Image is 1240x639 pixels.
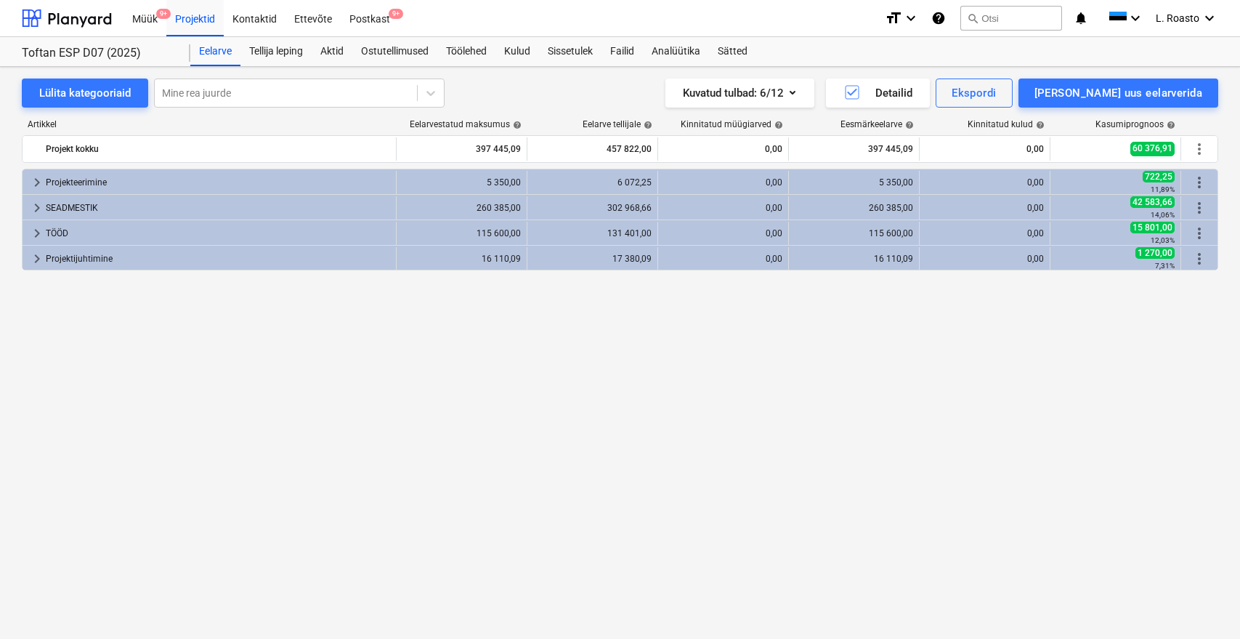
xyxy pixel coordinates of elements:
div: 0,00 [664,254,782,264]
div: Kuvatud tulbad : 6/12 [683,84,797,103]
a: Töölehed [437,37,495,66]
span: keyboard_arrow_right [28,225,46,242]
a: Aktid [312,37,352,66]
div: Toftan ESP D07 (2025) [22,46,173,61]
span: Rohkem tegevusi [1191,199,1208,217]
div: 0,00 [925,254,1044,264]
div: Detailid [843,84,912,103]
small: 7,31% [1155,262,1175,270]
i: notifications [1074,9,1088,27]
span: 15 801,00 [1130,222,1175,233]
button: Lülita kategooriaid [22,79,148,108]
div: 0,00 [664,228,782,238]
div: 16 110,09 [402,254,521,264]
div: Projekteerimine [46,171,390,194]
div: Projektijuhtimine [46,247,390,270]
span: Rohkem tegevusi [1191,225,1208,242]
i: keyboard_arrow_down [902,9,920,27]
span: keyboard_arrow_right [28,199,46,217]
a: Tellija leping [240,37,312,66]
a: Ostutellimused [352,37,437,66]
span: Rohkem tegevusi [1191,140,1208,158]
div: Ekspordi [952,84,996,103]
div: 260 385,00 [795,203,913,213]
div: Artikkel [22,119,397,129]
a: Failid [601,37,643,66]
div: 5 350,00 [795,177,913,188]
span: help [1033,121,1045,129]
div: Eelarvestatud maksumus [410,119,522,129]
div: 5 350,00 [402,177,521,188]
span: 60 376,91 [1130,142,1175,156]
span: 9+ [389,9,403,19]
div: SEADMESTIK [46,196,390,220]
button: Detailid [826,79,930,108]
span: help [1164,121,1175,129]
div: 0,00 [664,203,782,213]
div: 0,00 [925,203,1044,213]
span: keyboard_arrow_right [28,174,46,191]
span: search [967,12,978,24]
div: 302 968,66 [533,203,652,213]
div: 115 600,00 [402,228,521,238]
span: L. Roasto [1156,12,1199,24]
small: 14,06% [1151,211,1175,219]
div: [PERSON_NAME] uus eelarverida [1034,84,1202,103]
span: help [510,121,522,129]
span: help [771,121,783,129]
span: help [902,121,914,129]
i: Abikeskus [931,9,946,27]
a: Analüütika [643,37,709,66]
button: [PERSON_NAME] uus eelarverida [1018,79,1218,108]
div: Eelarve tellijale [583,119,652,129]
span: 9+ [156,9,171,19]
div: 17 380,09 [533,254,652,264]
div: 0,00 [925,228,1044,238]
a: Sissetulek [539,37,601,66]
div: Lülita kategooriaid [39,84,131,103]
span: 1 270,00 [1135,247,1175,259]
small: 11,89% [1151,185,1175,193]
div: 260 385,00 [402,203,521,213]
a: Eelarve [190,37,240,66]
div: 0,00 [925,137,1044,161]
div: Kinnitatud müügiarved [681,119,783,129]
span: help [641,121,652,129]
div: 397 445,09 [402,137,521,161]
button: Otsi [960,6,1062,31]
div: 397 445,09 [795,137,913,161]
div: Projekt kokku [46,137,390,161]
div: 457 822,00 [533,137,652,161]
i: keyboard_arrow_down [1201,9,1218,27]
div: 0,00 [925,177,1044,188]
i: format_size [885,9,902,27]
span: keyboard_arrow_right [28,250,46,268]
div: Eesmärkeelarve [840,119,914,129]
button: Kuvatud tulbad:6/12 [665,79,814,108]
div: 16 110,09 [795,254,913,264]
span: 722,25 [1143,171,1175,182]
i: keyboard_arrow_down [1127,9,1144,27]
div: Kasumiprognoos [1095,119,1175,129]
div: 6 072,25 [533,177,652,188]
div: 0,00 [664,137,782,161]
a: Sätted [709,37,756,66]
span: 42 583,66 [1130,196,1175,208]
span: Rohkem tegevusi [1191,174,1208,191]
small: 12,03% [1151,236,1175,244]
a: Kulud [495,37,539,66]
button: Ekspordi [936,79,1012,108]
div: 115 600,00 [795,228,913,238]
div: TÖÖD [46,222,390,245]
span: Rohkem tegevusi [1191,250,1208,268]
